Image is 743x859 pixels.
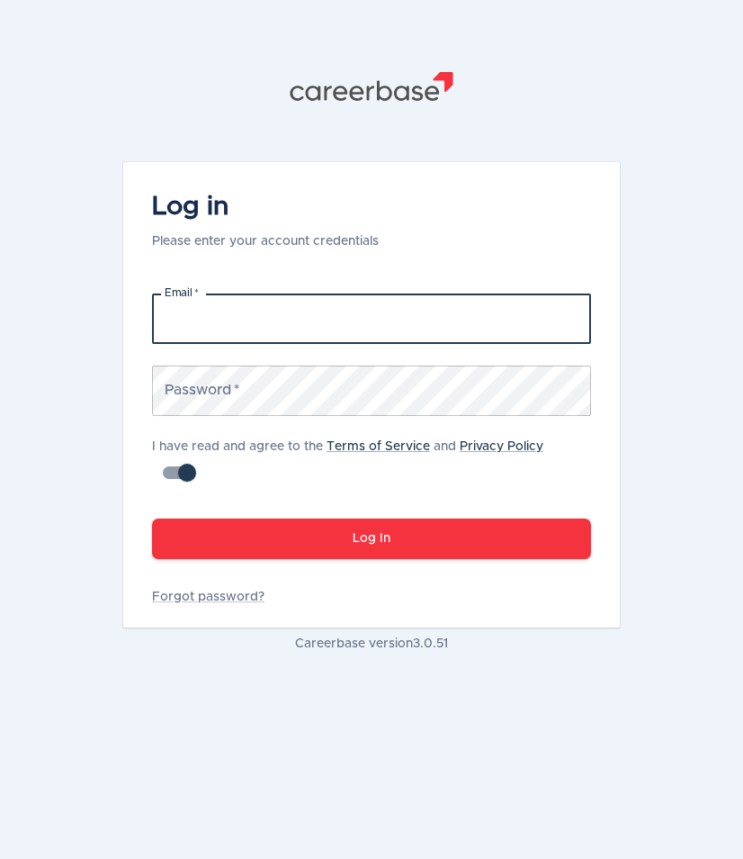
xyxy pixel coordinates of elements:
[152,438,591,456] p: I have read and agree to the and
[327,440,430,453] a: Terms of Service
[152,519,591,559] button: Log In
[123,635,620,653] p: Careerbase version 3.0.51
[152,191,379,223] h4: Log in
[152,232,379,250] p: Please enter your account credentials
[165,285,199,301] label: Email
[152,588,591,606] a: Forgot password?
[460,440,543,453] a: Privacy Policy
